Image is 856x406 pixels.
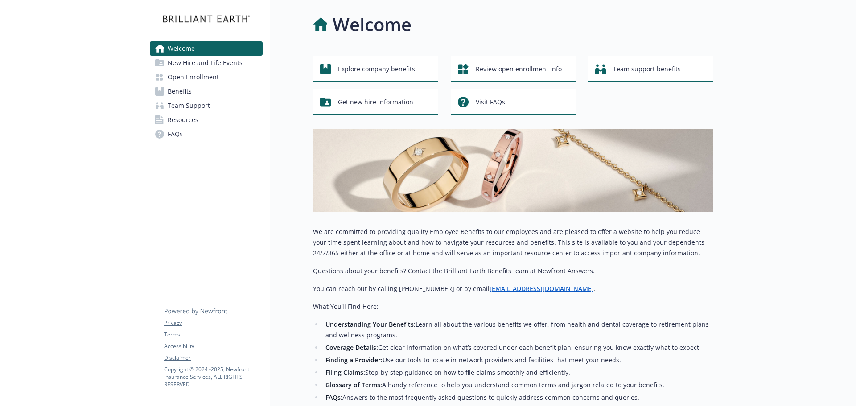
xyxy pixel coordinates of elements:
a: New Hire and Life Events [150,56,263,70]
strong: Finding a Provider: [325,356,383,364]
strong: Understanding Your Benefits: [325,320,416,328]
a: Welcome [150,41,263,56]
li: A handy reference to help you understand common terms and jargon related to your benefits. [323,380,713,390]
a: Accessibility [164,342,262,350]
button: Team support benefits [588,56,713,82]
li: Learn all about the various benefits we offer, from health and dental coverage to retirement plan... [323,319,713,340]
p: Questions about your benefits? Contact the Brilliant Earth Benefits team at Newfront Answers. [313,266,713,276]
span: Team support benefits [613,61,681,78]
p: Copyright © 2024 - 2025 , Newfront Insurance Services, ALL RIGHTS RESERVED [164,365,262,388]
span: Explore company benefits [338,61,415,78]
span: Team Support [168,98,210,113]
span: Resources [168,113,198,127]
a: [EMAIL_ADDRESS][DOMAIN_NAME] [490,284,594,293]
button: Visit FAQs [451,89,576,115]
a: Privacy [164,319,262,327]
span: Welcome [168,41,195,56]
img: overview page banner [313,129,713,212]
li: Step-by-step guidance on how to file claims smoothly and efficiently. [323,367,713,378]
span: Benefits [168,84,192,98]
button: Get new hire information [313,89,438,115]
strong: FAQs: [325,393,342,402]
p: What You’ll Find Here: [313,301,713,312]
li: Use our tools to locate in-network providers and facilities that meet your needs. [323,355,713,365]
li: Answers to the most frequently asked questions to quickly address common concerns and queries. [323,392,713,403]
a: Resources [150,113,263,127]
a: FAQs [150,127,263,141]
a: Team Support [150,98,263,113]
a: Open Enrollment [150,70,263,84]
span: Get new hire information [338,94,413,111]
h1: Welcome [333,11,412,38]
span: Review open enrollment info [476,61,562,78]
a: Benefits [150,84,263,98]
p: You can reach out by calling [PHONE_NUMBER] or by email . [313,283,713,294]
span: FAQs [168,127,183,141]
a: Terms [164,331,262,339]
span: Visit FAQs [476,94,505,111]
p: We are committed to providing quality Employee Benefits to our employees and are pleased to offer... [313,226,713,258]
a: Disclaimer [164,354,262,362]
li: Get clear information on what’s covered under each benefit plan, ensuring you know exactly what t... [323,342,713,353]
strong: Coverage Details: [325,343,378,352]
button: Explore company benefits [313,56,438,82]
button: Review open enrollment info [451,56,576,82]
strong: Glossary of Terms: [325,381,382,389]
span: Open Enrollment [168,70,219,84]
strong: Filing Claims: [325,368,365,377]
span: New Hire and Life Events [168,56,243,70]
